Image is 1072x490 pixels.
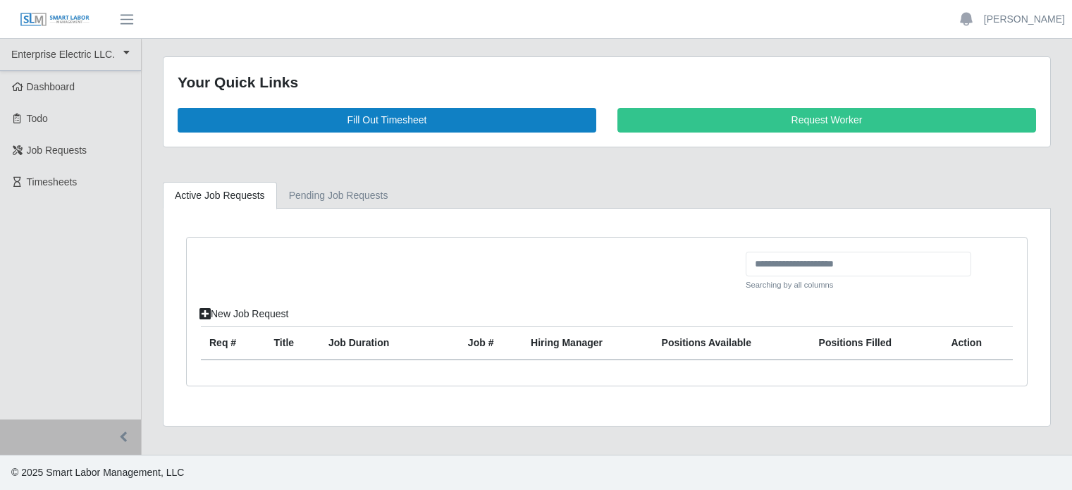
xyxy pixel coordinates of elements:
th: Action [942,327,1013,360]
div: Your Quick Links [178,71,1036,94]
img: SLM Logo [20,12,90,27]
a: New Job Request [190,302,298,326]
th: Job Duration [320,327,435,360]
th: Hiring Manager [522,327,653,360]
a: Request Worker [617,108,1036,133]
span: Timesheets [27,176,78,188]
span: Dashboard [27,81,75,92]
small: Searching by all columns [746,279,971,291]
a: Active Job Requests [163,182,277,209]
th: Positions Available [653,327,811,360]
a: Pending Job Requests [277,182,400,209]
th: Req # [201,327,266,360]
th: Job # [460,327,522,360]
th: Positions Filled [811,327,943,360]
a: [PERSON_NAME] [984,12,1065,27]
span: © 2025 Smart Labor Management, LLC [11,467,184,478]
span: Todo [27,113,48,124]
a: Fill Out Timesheet [178,108,596,133]
th: Title [266,327,320,360]
span: Job Requests [27,145,87,156]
